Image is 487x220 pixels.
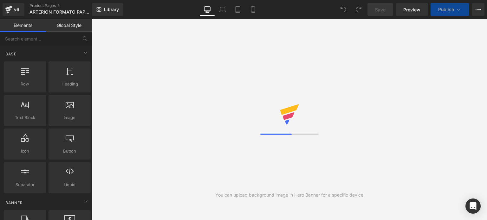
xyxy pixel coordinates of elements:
span: Image [50,114,89,121]
a: Preview [396,3,428,16]
a: Product Pages [29,3,102,8]
span: ARTERION FORMATO PAPEL MARMOL [29,9,90,15]
a: Mobile [245,3,261,16]
span: Icon [6,148,44,154]
span: Base [5,51,17,57]
span: Library [104,7,119,12]
span: Heading [50,81,89,87]
span: Banner [5,200,23,206]
div: v6 [13,5,21,14]
button: More [472,3,484,16]
span: Liquid [50,181,89,188]
button: Publish [431,3,469,16]
span: Preview [403,6,420,13]
span: Row [6,81,44,87]
a: v6 [3,3,24,16]
div: Open Intercom Messenger [465,198,481,214]
button: Redo [352,3,365,16]
a: Desktop [200,3,215,16]
span: Separator [6,181,44,188]
button: Undo [337,3,350,16]
span: Button [50,148,89,154]
div: You can upload background image in Hero Banner for a specific device [215,192,363,198]
span: Save [375,6,386,13]
span: Publish [438,7,454,12]
span: Text Block [6,114,44,121]
a: Tablet [230,3,245,16]
a: New Library [92,3,123,16]
a: Laptop [215,3,230,16]
a: Global Style [46,19,92,32]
